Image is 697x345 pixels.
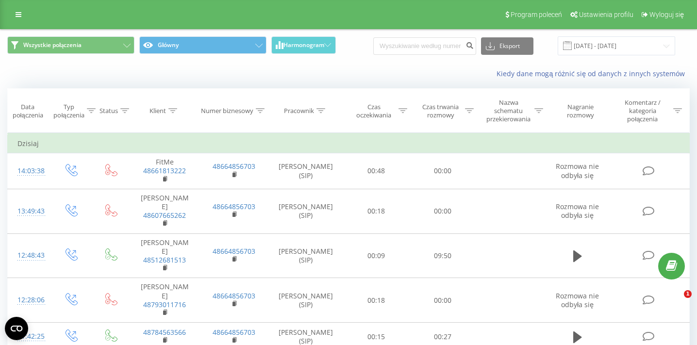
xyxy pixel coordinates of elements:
[614,99,671,123] div: Komentarz / kategoria połączenia
[268,233,343,278] td: [PERSON_NAME] (SIP)
[373,37,476,55] input: Wyszukiwanie według numeru
[143,211,186,220] a: 48607665262
[268,153,343,189] td: [PERSON_NAME] (SIP)
[410,189,476,233] td: 00:00
[410,153,476,189] td: 00:00
[649,11,684,18] span: Wyloguj się
[100,107,118,115] div: Status
[343,278,410,323] td: 00:18
[579,11,633,18] span: Ustawienia profilu
[17,291,40,310] div: 12:28:06
[143,300,186,309] a: 48793011716
[213,246,255,256] a: 48664856703
[130,233,199,278] td: [PERSON_NAME]
[485,99,532,123] div: Nazwa schematu przekierowania
[418,103,463,119] div: Czas trwania rozmowy
[268,189,343,233] td: [PERSON_NAME] (SIP)
[410,233,476,278] td: 09:50
[556,291,599,309] span: Rozmowa nie odbyła się
[410,278,476,323] td: 00:00
[8,134,690,153] td: Dzisiaj
[149,107,166,115] div: Klient
[268,278,343,323] td: [PERSON_NAME] (SIP)
[343,189,410,233] td: 00:18
[130,153,199,189] td: FitMe
[213,291,255,300] a: 48664856703
[554,103,607,119] div: Nagranie rozmowy
[352,103,396,119] div: Czas oczekiwania
[143,255,186,264] a: 48512681513
[139,36,266,54] button: Główny
[130,278,199,323] td: [PERSON_NAME]
[17,246,40,265] div: 12:48:43
[497,69,690,78] a: Kiedy dane mogą różnić się od danych z innych systemów
[684,290,692,298] span: 1
[343,233,410,278] td: 00:09
[5,317,28,340] button: Open CMP widget
[511,11,562,18] span: Program poleceń
[284,107,314,115] div: Pracownik
[130,189,199,233] td: [PERSON_NAME]
[8,103,48,119] div: Data połączenia
[343,153,410,189] td: 00:48
[17,162,40,181] div: 14:03:38
[271,36,336,54] button: Harmonogram
[664,290,687,313] iframe: Intercom live chat
[143,166,186,175] a: 48661813222
[213,162,255,171] a: 48664856703
[23,41,82,49] span: Wszystkie połączenia
[201,107,253,115] div: Numer biznesowy
[213,202,255,211] a: 48664856703
[17,202,40,221] div: 13:49:43
[53,103,84,119] div: Typ połączenia
[556,202,599,220] span: Rozmowa nie odbyła się
[481,37,533,55] button: Eksport
[7,36,134,54] button: Wszystkie połączenia
[556,162,599,180] span: Rozmowa nie odbyła się
[213,328,255,337] a: 48664856703
[143,328,186,337] a: 48784563566
[283,42,324,49] span: Harmonogram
